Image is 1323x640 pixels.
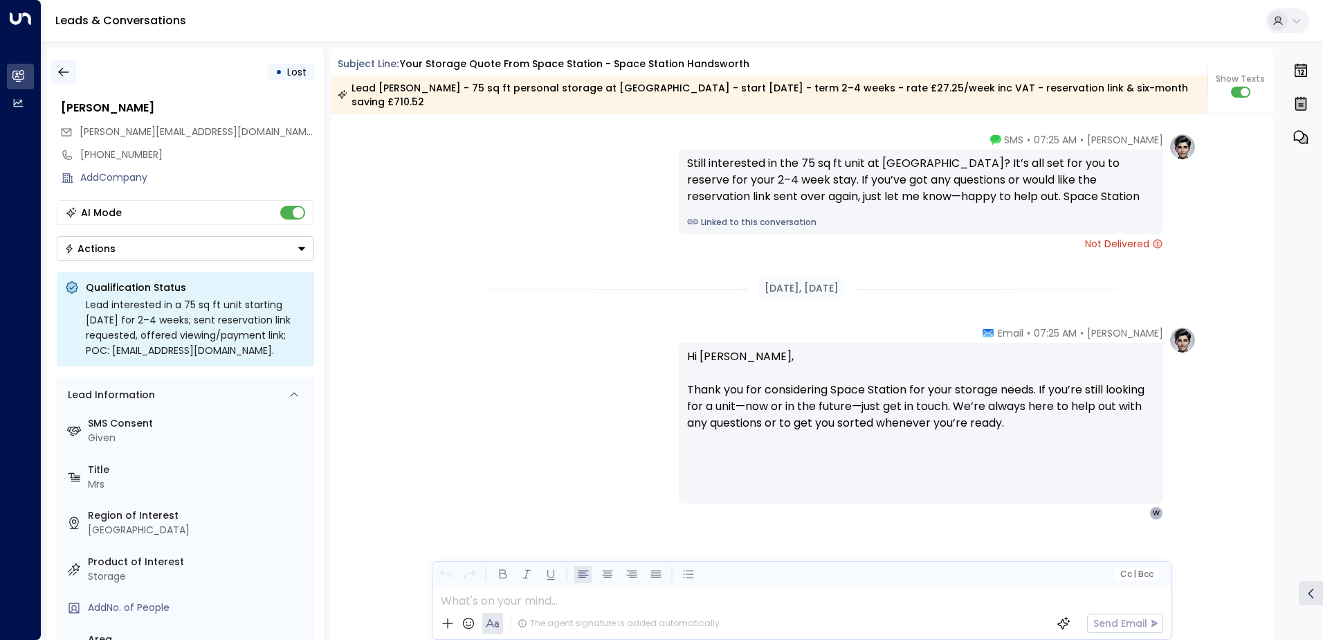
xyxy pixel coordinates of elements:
[88,508,309,523] label: Region of Interest
[687,348,1155,448] p: Hi [PERSON_NAME], Thank you for considering Space Station for your storage needs. If you’re still...
[275,60,282,85] div: •
[80,125,316,139] span: [PERSON_NAME][EMAIL_ADDRESS][DOMAIN_NAME]
[57,236,314,261] div: Button group with a nested menu
[1169,133,1196,161] img: profile-logo.png
[86,297,306,358] div: Lead interested in a 75 sq ft unit starting [DATE] for 2–4 weeks; sent reservation link requested...
[1114,568,1158,581] button: Cc|Bcc
[687,155,1155,205] div: Still interested in the 75 sq ft unit at [GEOGRAPHIC_DATA]? It’s all set for you to reserve for y...
[1027,326,1030,340] span: •
[1120,569,1153,579] span: Cc Bcc
[1034,133,1077,147] span: 07:25 AM
[518,617,720,630] div: The agent signature is added automatically
[88,477,309,492] div: Mrs
[1034,326,1077,340] span: 07:25 AM
[287,65,307,79] span: Lost
[338,81,1199,109] div: Lead [PERSON_NAME] - 75 sq ft personal storage at [GEOGRAPHIC_DATA] - start [DATE] - term 2–4 wee...
[88,601,309,615] div: AddNo. of People
[461,566,478,583] button: Redo
[1080,326,1084,340] span: •
[63,388,155,402] div: Lead Information
[1087,133,1163,147] span: [PERSON_NAME]
[759,278,844,299] div: [DATE], [DATE]
[1027,133,1030,147] span: •
[81,206,122,220] div: AI Mode
[400,57,749,71] div: Your storage quote from Space Station - Space Station Handsworth
[80,170,314,185] div: AddCompany
[88,569,309,584] div: Storage
[86,281,306,294] p: Qualification Status
[437,566,454,583] button: Undo
[1149,506,1163,520] div: W
[998,326,1023,340] span: Email
[64,242,116,255] div: Actions
[338,57,399,71] span: Subject Line:
[1169,326,1196,354] img: profile-logo.png
[1216,73,1265,85] span: Show Texts
[1080,133,1084,147] span: •
[88,555,309,569] label: Product of Interest
[687,216,1155,229] a: Linked to this conversation
[88,431,309,445] div: Given
[80,125,314,139] span: warren.marie49@yahoo.com
[61,100,314,116] div: [PERSON_NAME]
[88,523,309,537] div: [GEOGRAPHIC_DATA]
[1085,237,1163,251] span: Not Delivered
[55,12,186,28] a: Leads & Conversations
[88,463,309,477] label: Title
[80,148,314,162] div: [PHONE_NUMBER]
[1087,326,1163,340] span: [PERSON_NAME]
[57,236,314,261] button: Actions
[88,416,309,431] label: SMS Consent
[1004,133,1023,147] span: SMS
[1133,569,1136,579] span: |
